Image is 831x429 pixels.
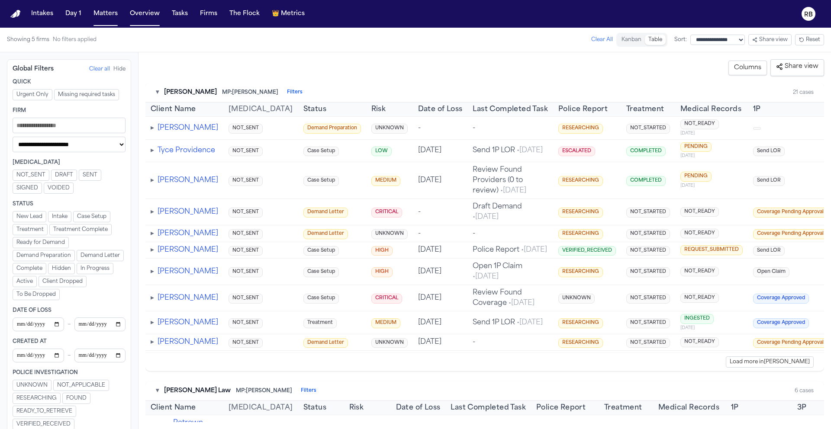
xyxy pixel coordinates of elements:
[303,104,326,115] button: Status
[396,403,441,413] button: Date of Loss
[753,267,789,277] span: Open Claim
[753,208,828,218] span: Coverage Pending Approval
[473,273,499,280] span: • [DATE]
[618,35,645,45] button: Kanban
[77,213,106,220] span: Case Setup
[413,259,468,285] td: [DATE]
[626,246,670,256] span: NOT_STARTED
[48,185,70,192] span: VOIDED
[626,267,670,277] span: NOT_STARTED
[13,224,48,235] button: Treatment
[7,36,49,43] span: Showing 5 firms
[90,6,121,22] button: Matters
[371,147,392,157] span: LOW
[680,267,719,277] span: NOT_READY
[229,246,263,256] span: NOT_SENT
[62,6,85,22] button: Day 1
[158,123,218,133] button: [PERSON_NAME]
[753,294,809,304] span: Coverage Approved
[303,403,326,413] button: Status
[731,403,739,413] span: 1P
[680,314,714,324] span: INGESTED
[158,175,218,186] button: [PERSON_NAME]
[13,182,42,194] button: SIGNED
[226,6,263,22] button: The Flock
[507,300,535,307] span: • [DATE]
[371,176,400,186] span: MEDIUM
[753,176,785,186] span: Send LOR
[418,104,463,115] span: Date of Loss
[473,247,547,253] span: Police Report
[236,387,292,394] span: MP: [PERSON_NAME]
[151,295,154,301] span: ▸
[89,66,110,73] button: Clear all
[473,166,526,194] span: Review Found Providers (0 to review)
[151,123,154,133] button: Expand tasks
[519,247,547,253] span: • [DATE]
[301,387,316,394] button: Filters
[303,229,348,239] span: Demand Letter
[13,89,52,100] button: Urgent Only
[473,214,499,221] span: • [DATE]
[158,317,218,328] button: [PERSON_NAME]
[626,124,670,134] span: NOT_STARTED
[156,387,159,395] button: Toggle firm section
[413,139,468,162] td: [DATE]
[13,170,49,181] button: NOT_SENT
[795,34,824,45] button: Reset
[156,88,159,97] button: Toggle firm section
[229,106,293,113] span: [MEDICAL_DATA]
[13,137,126,152] select: Managing paralegal
[680,119,719,129] span: NOT_READY
[229,404,293,411] span: [MEDICAL_DATA]
[77,250,124,261] button: Demand Letter
[371,208,402,218] span: CRITICAL
[680,337,719,347] span: NOT_READY
[626,104,664,115] button: Treatment
[49,224,112,235] button: Treatment Complete
[48,211,71,222] button: Intake
[658,403,719,413] span: Medical Records
[558,208,603,218] span: RESEARCHING
[371,338,408,348] span: UNKNOWN
[16,278,33,285] span: Active
[13,289,60,300] button: To Be Dropped
[68,319,71,330] span: –
[473,147,543,154] span: Send 1P LOR
[151,337,154,347] button: Expand tasks
[536,403,586,413] button: Police Report
[680,142,712,152] span: PENDING
[558,147,595,157] span: ESCALATED
[680,172,712,182] span: PENDING
[558,104,608,115] button: Police Report
[726,356,814,368] button: Load more in[PERSON_NAME]
[164,88,217,97] span: [PERSON_NAME]
[451,403,526,413] button: Last Completed Task
[13,338,126,345] div: Created At
[558,294,595,304] span: UNKNOWN
[151,247,154,253] span: ▸
[349,403,364,413] button: Risk
[467,225,553,242] td: -
[303,267,339,277] span: Case Setup
[13,159,126,166] div: [MEDICAL_DATA]
[158,228,218,239] button: [PERSON_NAME]
[13,393,61,404] button: RESEARCHING
[13,250,75,261] button: Demand Preparation
[229,318,263,328] span: NOT_SENT
[16,91,48,98] span: Urgent Only
[13,263,46,274] button: Complete
[158,293,218,303] button: [PERSON_NAME]
[753,246,785,256] span: Send LOR
[797,403,807,413] button: 3P
[151,319,154,326] span: ▸
[753,338,828,348] span: Coverage Pending Approval
[680,104,741,115] span: Medical Records
[81,265,110,272] span: In Progress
